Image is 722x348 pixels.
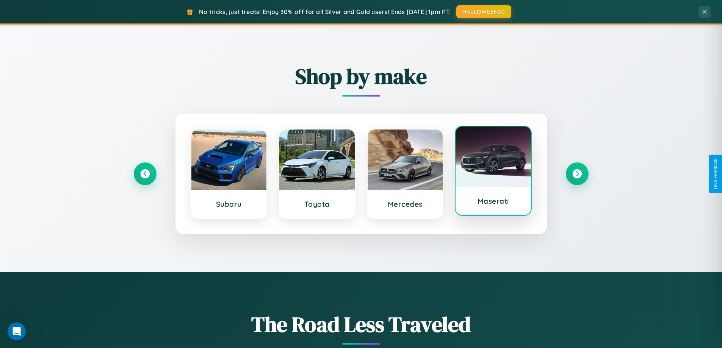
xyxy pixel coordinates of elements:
span: No tricks, just treats! Enjoy 30% off for all Silver and Gold users! Ends [DATE] 1pm PT. [199,8,451,16]
h3: Subaru [199,200,259,209]
h3: Mercedes [375,200,435,209]
h3: Maserati [463,197,523,206]
div: Give Feedback [713,159,718,189]
h1: The Road Less Traveled [134,310,589,339]
h2: Shop by make [134,62,589,91]
iframe: Intercom live chat [8,322,26,340]
h3: Toyota [287,200,347,209]
button: HALLOWEEN30 [456,5,511,18]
